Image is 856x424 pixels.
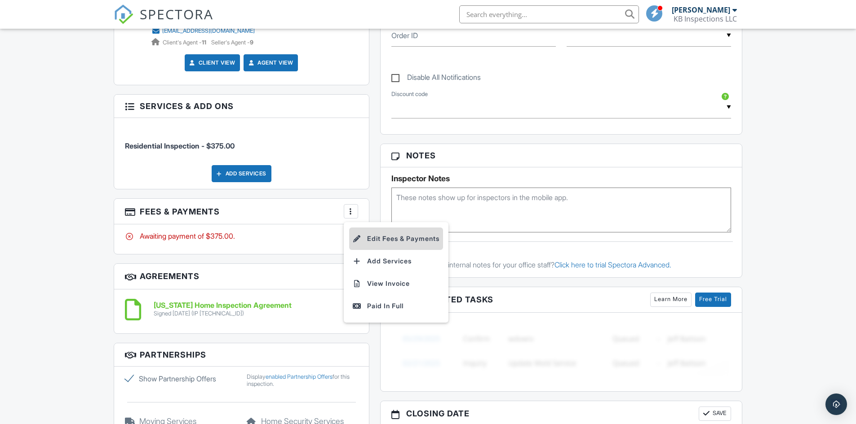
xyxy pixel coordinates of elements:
[154,310,292,317] div: Signed [DATE] (IP [TECHNICAL_ID])
[114,343,369,367] h3: Partnerships
[114,4,133,24] img: The Best Home Inspection Software - Spectora
[406,293,493,306] span: Associated Tasks
[381,144,742,167] h3: Notes
[125,125,358,158] li: Service: Residential Inspection
[554,260,671,269] a: Click here to trial Spectora Advanced.
[125,231,358,241] div: Awaiting payment of $375.00.
[247,58,293,67] a: Agent View
[114,12,213,31] a: SPECTORA
[163,39,208,46] span: Client's Agent -
[212,165,271,182] div: Add Services
[387,260,736,270] p: Want timestamped internal notes for your office staff?
[699,407,731,421] button: Save
[250,39,253,46] strong: 9
[391,90,428,98] label: Discount code
[125,373,236,384] label: Show Partnership Offers
[387,251,736,260] div: Office Notes
[674,14,737,23] div: KB Inspections LLC
[391,73,481,84] label: Disable All Notifications
[140,4,213,23] span: SPECTORA
[406,407,470,420] span: Closing date
[672,5,730,14] div: [PERSON_NAME]
[202,39,206,46] strong: 11
[114,264,369,289] h3: Agreements
[125,141,235,150] span: Residential Inspection - $375.00
[114,199,369,224] h3: Fees & Payments
[188,58,235,67] a: Client View
[154,302,292,310] h6: [US_STATE] Home Inspection Agreement
[825,393,847,415] div: Open Intercom Messenger
[650,293,692,307] a: Learn More
[211,39,253,46] span: Seller's Agent -
[247,373,358,388] div: Display for this inspection.
[695,293,731,307] a: Free Trial
[114,95,369,118] h3: Services & Add ons
[391,174,732,183] h5: Inspector Notes
[266,373,333,380] a: enabled Partnership Offers
[391,31,418,40] label: Order ID
[391,319,732,382] img: blurred-tasks-251b60f19c3f713f9215ee2a18cbf2105fc2d72fcd585247cf5e9ec0c957c1dd.png
[459,5,639,23] input: Search everything...
[154,302,292,317] a: [US_STATE] Home Inspection Agreement Signed [DATE] (IP [TECHNICAL_ID])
